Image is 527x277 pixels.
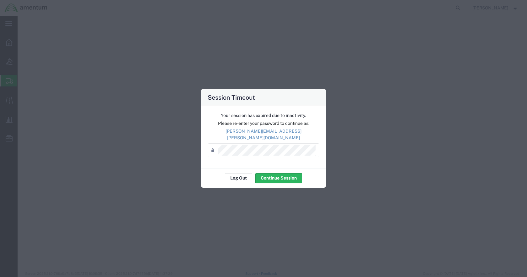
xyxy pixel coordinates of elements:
[208,128,319,141] p: [PERSON_NAME][EMAIL_ADDRESS][PERSON_NAME][DOMAIN_NAME]
[255,173,302,183] button: Continue Session
[225,173,252,183] button: Log Out
[208,112,319,119] p: Your session has expired due to inactivity.
[208,93,255,102] h4: Session Timeout
[208,120,319,127] p: Please re-enter your password to continue as:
